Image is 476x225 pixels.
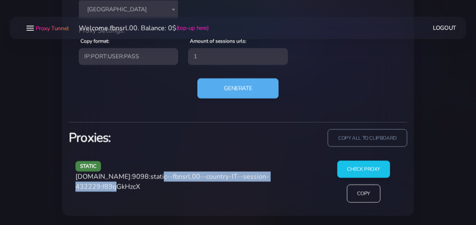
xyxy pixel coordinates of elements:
[75,161,101,172] span: static
[197,78,279,99] button: Generate
[75,172,269,191] span: [DOMAIN_NAME]:9098:static--fbnsrl.00--country-IT--session-432229:f89qGkHzcX
[337,161,391,178] input: Check Proxy
[176,24,209,32] a: (top-up here)
[84,4,173,16] span: Italy
[69,129,233,147] h3: Proxies:
[433,20,457,36] a: Logout
[328,129,407,147] input: copy all to clipboard
[80,37,109,45] label: Copy format:
[435,184,466,215] iframe: Webchat Widget
[347,185,380,203] input: Copy
[36,24,69,32] span: Proxy Tunnel
[79,0,178,19] span: Italy
[34,21,69,35] a: Proxy Tunnel
[69,23,209,33] li: Welcome fbnsrl.00. Balance: 0$
[190,37,246,45] label: Amount of sessions urls:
